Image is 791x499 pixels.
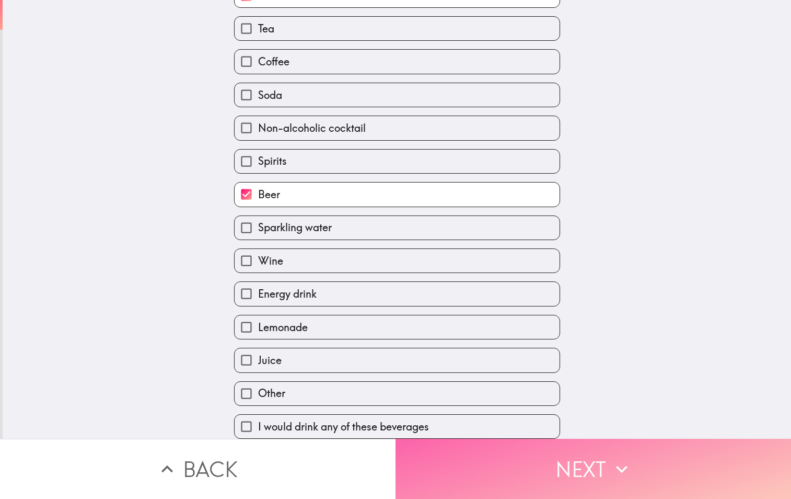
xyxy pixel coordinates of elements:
[235,183,560,206] button: Beer
[235,315,560,339] button: Lemonade
[258,419,429,434] span: I would drink any of these beverages
[258,187,280,202] span: Beer
[235,83,560,107] button: Soda
[258,21,274,36] span: Tea
[235,249,560,273] button: Wine
[235,216,560,240] button: Sparkling water
[235,116,560,140] button: Non-alcoholic cocktail
[258,386,285,401] span: Other
[235,382,560,405] button: Other
[258,88,282,103] span: Soda
[235,348,560,372] button: Juice
[235,282,560,305] button: Energy drink
[258,287,317,301] span: Energy drink
[235,50,560,73] button: Coffee
[258,254,283,268] span: Wine
[258,220,332,235] span: Sparkling water
[235,150,560,173] button: Spirits
[395,439,791,499] button: Next
[258,54,289,69] span: Coffee
[235,415,560,438] button: I would drink any of these beverages
[235,17,560,40] button: Tea
[258,121,366,135] span: Non-alcoholic cocktail
[258,154,287,168] span: Spirits
[258,353,282,368] span: Juice
[258,320,308,335] span: Lemonade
